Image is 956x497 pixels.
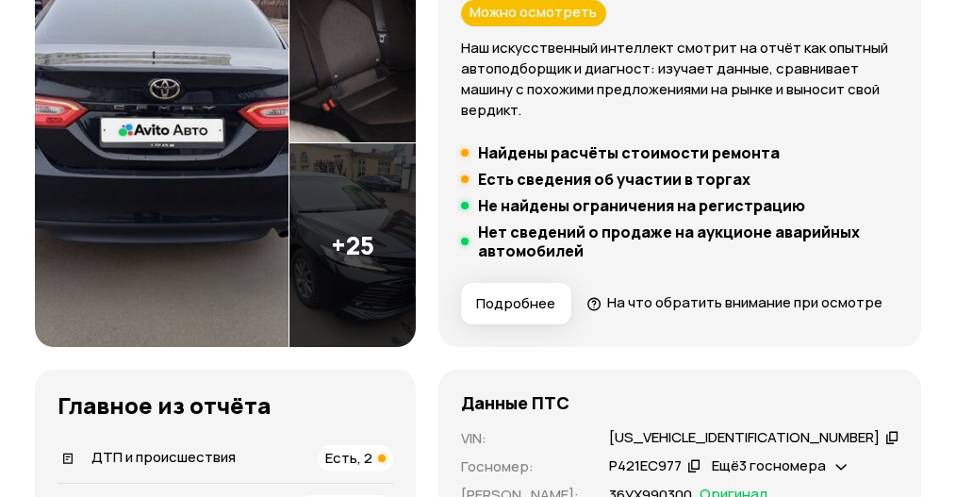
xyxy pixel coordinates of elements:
span: ДТП и происшествия [91,447,236,467]
h5: Не найдены ограничения на регистрацию [478,196,805,215]
p: VIN : [461,428,586,449]
span: Подробнее [476,294,555,313]
span: Есть, 2 [325,448,372,468]
button: Подробнее [461,283,571,324]
div: Р421ЕС977 [609,456,682,476]
h5: Есть сведения об участии в торгах [478,170,750,189]
p: Наш искусственный интеллект смотрит на отчёт как опытный автоподборщик и диагност: изучает данные... [461,38,898,121]
h3: Главное из отчёта [58,392,393,419]
div: [US_VEHICLE_IDENTIFICATION_NUMBER] [609,428,880,448]
span: На что обратить внимание при осмотре [607,292,882,312]
p: Госномер : [461,456,586,477]
a: На что обратить внимание при осмотре [586,292,882,312]
span: Ещё 3 госномера [712,456,826,475]
h4: Данные ПТС [461,392,569,413]
h5: Нет сведений о продаже на аукционе аварийных автомобилей [478,223,898,260]
h5: Найдены расчёты стоимости ремонта [478,143,780,162]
